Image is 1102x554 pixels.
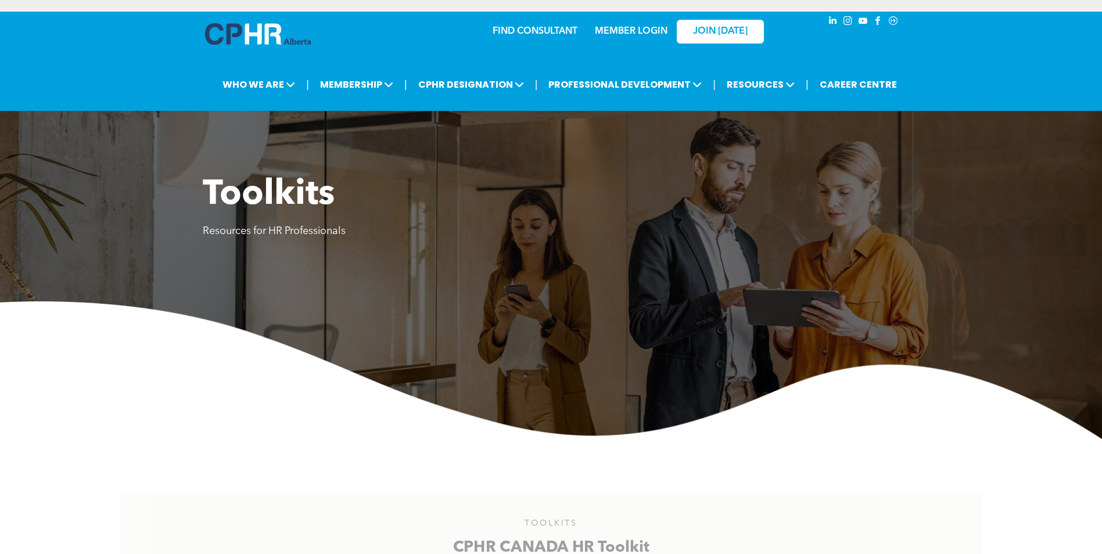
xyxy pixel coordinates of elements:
[842,15,855,30] a: instagram
[317,74,397,95] span: MEMBERSHIP
[872,15,885,30] a: facebook
[203,178,335,213] span: Toolkits
[677,20,764,44] a: JOIN [DATE]
[205,23,311,45] img: A blue and white logo for cp alberta
[693,26,748,37] span: JOIN [DATE]
[219,74,299,95] span: WHO WE ARE
[806,73,809,96] li: |
[595,27,667,36] a: MEMBER LOGIN
[415,74,527,95] span: CPHR DESIGNATION
[306,73,309,96] li: |
[827,15,839,30] a: linkedin
[887,15,900,30] a: Social network
[723,74,798,95] span: RESOURCES
[404,73,407,96] li: |
[493,27,577,36] a: FIND CONSULTANT
[545,74,705,95] span: PROFESSIONAL DEVELOPMENT
[203,226,346,236] span: Resources for HR Professionals
[713,73,716,96] li: |
[535,73,538,96] li: |
[525,519,577,527] span: TOOLKITS
[857,15,870,30] a: youtube
[816,74,900,95] a: CAREER CENTRE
